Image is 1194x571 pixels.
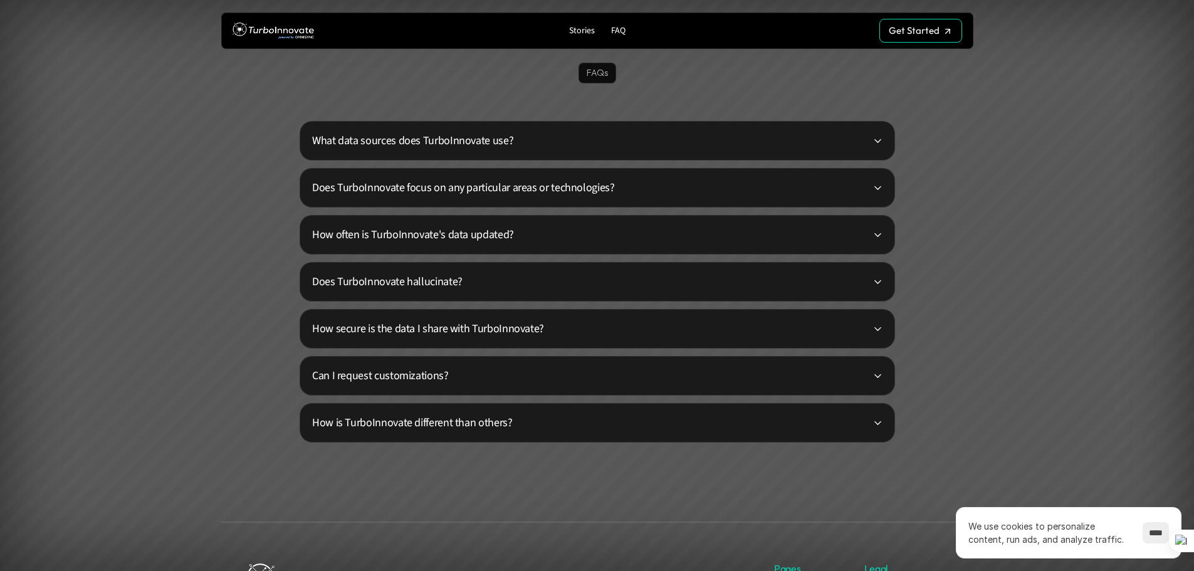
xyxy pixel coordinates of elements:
a: Stories [564,23,600,39]
img: TurboInnovate Logo [233,19,314,43]
a: FAQ [606,23,631,39]
a: Get Started [879,19,962,43]
p: Stories [569,26,595,36]
p: FAQ [611,26,626,36]
p: Get Started [889,25,940,36]
p: We use cookies to personalize content, run ads, and analyze traffic. [968,520,1130,546]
